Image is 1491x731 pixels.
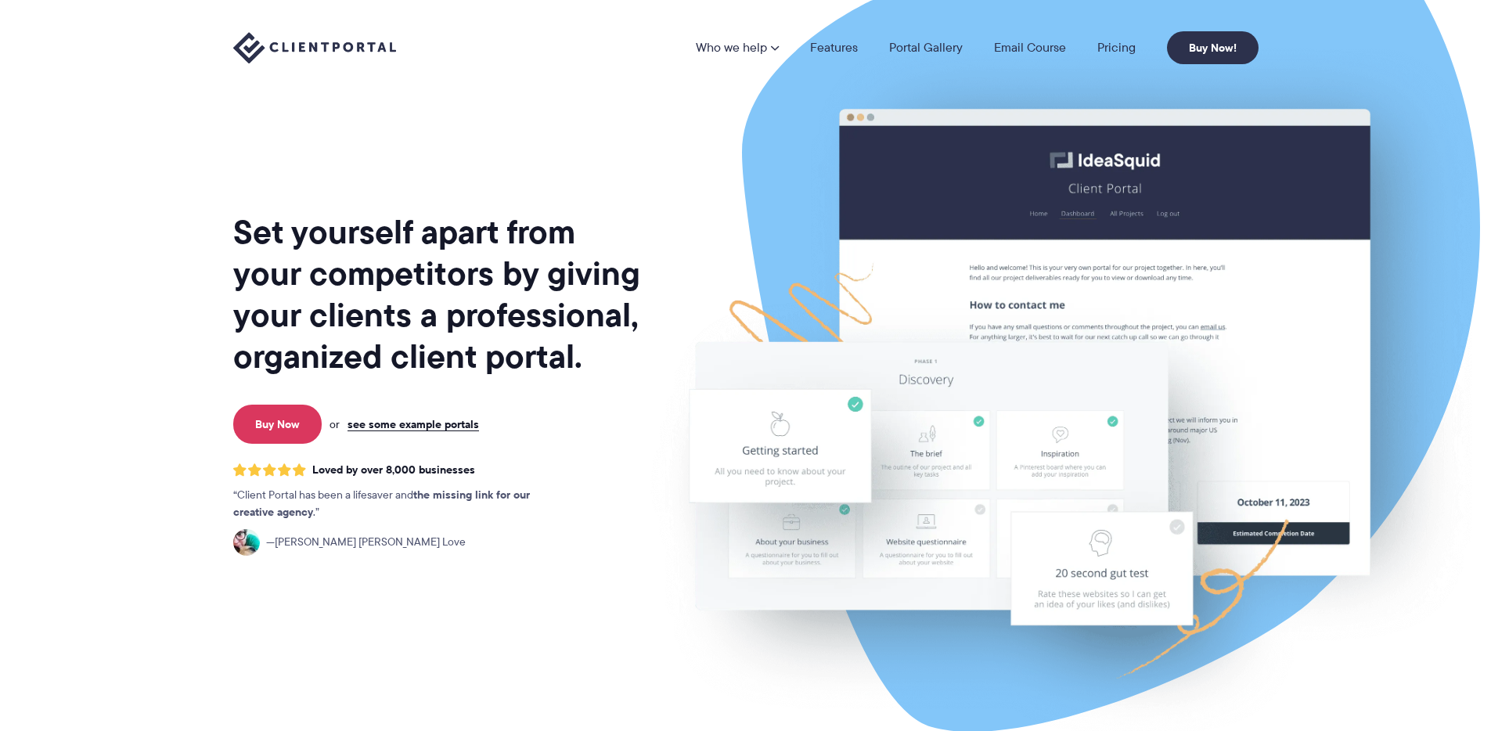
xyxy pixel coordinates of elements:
strong: the missing link for our creative agency [233,486,530,520]
a: Pricing [1097,41,1136,54]
span: Loved by over 8,000 businesses [312,463,475,477]
span: [PERSON_NAME] [PERSON_NAME] Love [266,534,466,551]
a: Buy Now! [1167,31,1259,64]
p: Client Portal has been a lifesaver and . [233,487,562,521]
a: Portal Gallery [889,41,963,54]
span: or [330,417,340,431]
a: Email Course [994,41,1066,54]
a: Features [810,41,858,54]
a: see some example portals [348,417,479,431]
h1: Set yourself apart from your competitors by giving your clients a professional, organized client ... [233,211,643,377]
a: Who we help [696,41,779,54]
a: Buy Now [233,405,322,444]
